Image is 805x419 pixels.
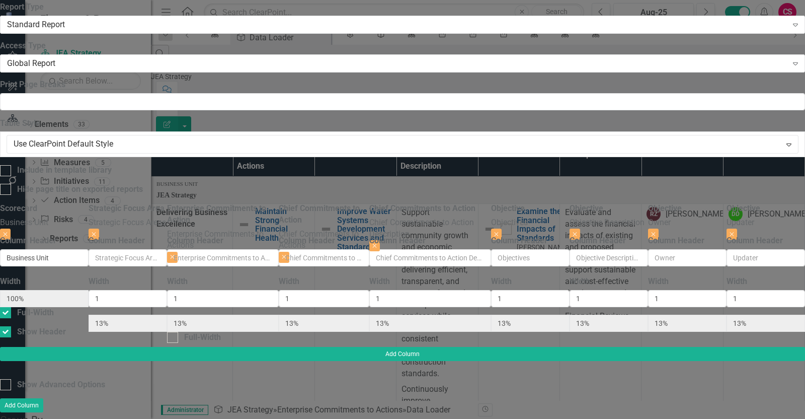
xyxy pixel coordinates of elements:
[279,235,335,247] label: Column Header
[89,276,109,288] label: Width
[727,249,805,266] input: Updater
[369,249,491,266] input: Chief Commitments to Action Description
[167,249,279,266] input: Enterprise Commitments to Actions
[648,290,727,307] input: Column Width
[279,249,369,266] input: Chief Commitments to Actions
[369,290,491,307] input: Column Width
[7,57,787,69] div: Global Report
[491,249,570,266] input: Objectives
[491,217,570,229] div: Objectives
[727,203,760,215] label: Objective
[279,203,369,226] label: Chief Commitments to Action
[491,276,512,288] label: Width
[167,203,279,226] label: Enterprise Commitments to Action
[89,249,167,266] input: Strategic Focus Areas
[279,276,299,288] label: Width
[17,307,54,319] div: Full-Width
[727,276,747,288] label: Width
[167,229,279,252] div: Enterprise Commitments to Actions
[570,217,648,229] div: Objective Description
[570,249,648,266] input: Objective Description
[184,332,221,343] div: Full-Width
[727,217,805,229] div: Updater
[648,235,704,247] label: Column Header
[17,165,112,176] div: Include in template library
[279,290,369,307] input: Column Width
[89,217,167,229] div: Strategic Focus Areas
[369,276,390,288] label: Width
[17,326,66,338] div: Show Header
[279,229,369,252] div: Chief Commitments to Actions
[167,276,188,288] label: Width
[648,203,682,215] label: Objective
[7,19,787,30] div: Standard Report
[89,290,167,307] input: Column Width
[369,235,426,247] label: Column Header
[570,203,603,215] label: Objective
[648,217,727,229] div: Owner
[17,379,105,391] div: Show Advanced Options
[89,235,145,247] label: Column Header
[491,290,570,307] input: Column Width
[727,235,783,247] label: Column Header
[491,203,525,215] label: Objective
[167,235,223,247] label: Column Header
[648,249,727,266] input: Owner
[369,203,475,215] label: Chief Commitments to Action
[167,290,279,307] input: Column Width
[570,235,626,247] label: Column Header
[17,184,143,195] div: Hide page title on exported reports
[89,203,165,215] label: Strategic Focus Area
[727,290,805,307] input: Column Width
[648,276,669,288] label: Width
[369,217,491,240] div: Chief Commitments to Action Description
[570,290,648,307] input: Column Width
[570,276,590,288] label: Width
[491,235,547,247] label: Column Header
